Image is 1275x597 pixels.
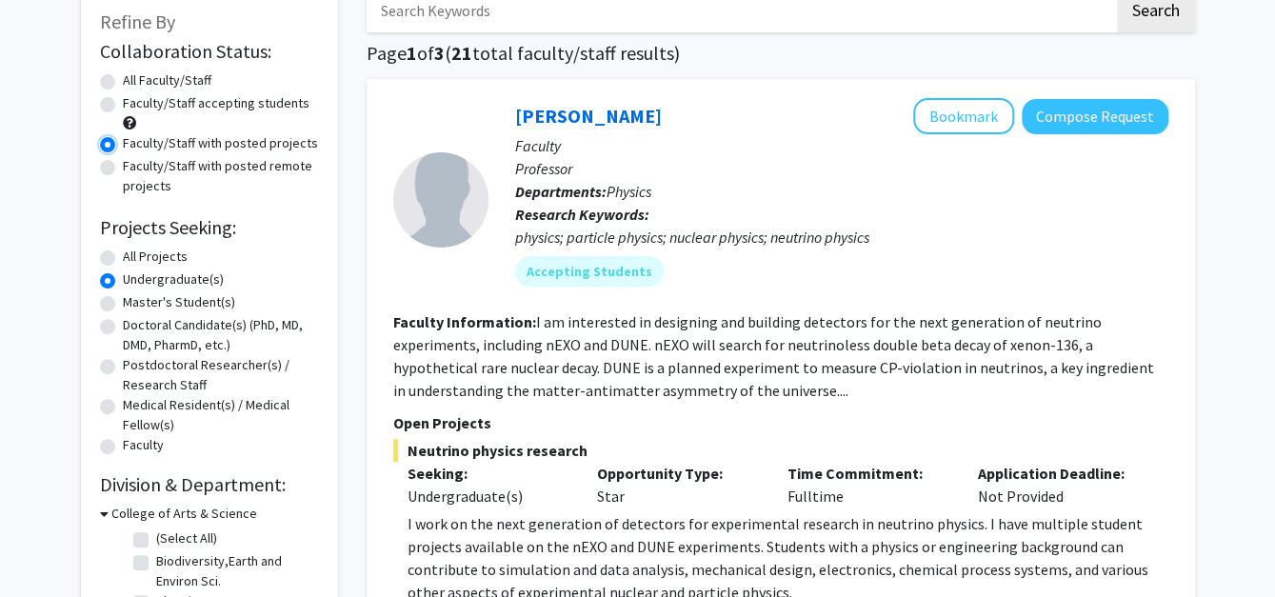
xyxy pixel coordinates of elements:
h3: College of Arts & Science [111,504,257,524]
p: Application Deadline: [978,462,1140,485]
div: Undergraduate(s) [408,485,569,507]
b: Departments: [515,182,607,201]
div: physics; particle physics; nuclear physics; neutrino physics [515,226,1168,249]
h2: Projects Seeking: [100,216,319,239]
label: Faculty/Staff with posted remote projects [123,156,319,196]
h2: Division & Department: [100,473,319,496]
label: Master's Student(s) [123,292,235,312]
h2: Collaboration Status: [100,40,319,63]
label: Medical Resident(s) / Medical Fellow(s) [123,395,319,435]
p: Time Commitment: [787,462,949,485]
label: Doctoral Candidate(s) (PhD, MD, DMD, PharmD, etc.) [123,315,319,355]
label: Biodiversity,Earth and Environ Sci. [156,551,314,591]
p: Professor [515,157,1168,180]
label: Undergraduate(s) [123,269,224,289]
p: Opportunity Type: [597,462,759,485]
button: Compose Request to Michelle Dolinski [1022,99,1168,134]
label: Faculty/Staff accepting students [123,93,309,113]
button: Add Michelle Dolinski to Bookmarks [913,98,1014,134]
p: Seeking: [408,462,569,485]
label: (Select All) [156,528,217,548]
div: Fulltime [773,462,964,507]
a: [PERSON_NAME] [515,104,662,128]
span: 1 [407,41,417,65]
span: Neutrino physics research [393,439,1168,462]
label: All Projects [123,247,188,267]
span: 3 [434,41,445,65]
p: Open Projects [393,411,1168,434]
span: Refine By [100,10,175,33]
label: Postdoctoral Researcher(s) / Research Staff [123,355,319,395]
h1: Page of ( total faculty/staff results) [367,42,1195,65]
b: Faculty Information: [393,312,536,331]
b: Research Keywords: [515,205,649,224]
label: Faculty/Staff with posted projects [123,133,318,153]
fg-read-more: I am interested in designing and building detectors for the next generation of neutrino experimen... [393,312,1154,400]
div: Star [583,462,773,507]
span: 21 [451,41,472,65]
div: Not Provided [964,462,1154,507]
label: Faculty [123,435,164,455]
span: Physics [607,182,651,201]
iframe: Chat [14,511,81,583]
label: All Faculty/Staff [123,70,211,90]
mat-chip: Accepting Students [515,256,664,287]
p: Faculty [515,134,1168,157]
